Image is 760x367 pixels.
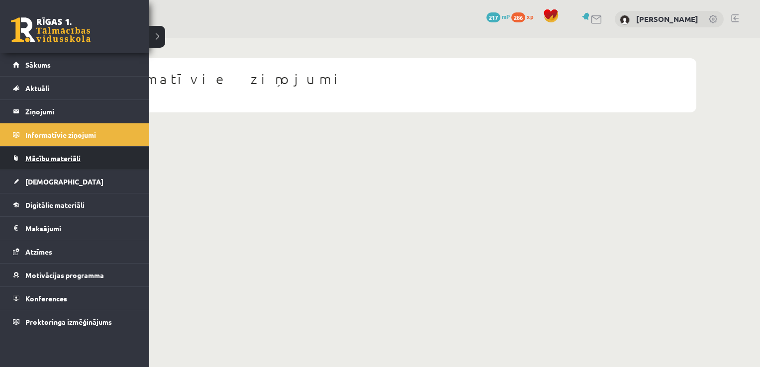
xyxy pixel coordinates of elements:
[486,12,500,22] span: 217
[13,147,137,170] a: Mācību materiāli
[486,12,510,20] a: 217 mP
[13,310,137,333] a: Proktoringa izmēģinājums
[25,200,85,209] span: Digitālie materiāli
[13,264,137,286] a: Motivācijas programma
[527,12,533,20] span: xp
[25,123,137,146] legend: Informatīvie ziņojumi
[620,15,630,25] img: Melānija Nemane
[25,247,52,256] span: Atzīmes
[13,100,137,123] a: Ziņojumi
[25,100,137,123] legend: Ziņojumi
[13,193,137,216] a: Digitālie materiāli
[13,170,137,193] a: [DEMOGRAPHIC_DATA]
[25,217,137,240] legend: Maksājumi
[13,77,137,99] a: Aktuāli
[636,14,698,24] a: [PERSON_NAME]
[13,217,137,240] a: Maksājumi
[502,12,510,20] span: mP
[72,71,684,88] h1: Informatīvie ziņojumi
[25,154,81,163] span: Mācību materiāli
[25,294,67,303] span: Konferences
[25,177,103,186] span: [DEMOGRAPHIC_DATA]
[13,287,137,310] a: Konferences
[13,53,137,76] a: Sākums
[511,12,525,22] span: 286
[11,17,91,42] a: Rīgas 1. Tālmācības vidusskola
[25,271,104,279] span: Motivācijas programma
[13,123,137,146] a: Informatīvie ziņojumi
[13,240,137,263] a: Atzīmes
[25,60,51,69] span: Sākums
[25,317,112,326] span: Proktoringa izmēģinājums
[25,84,49,92] span: Aktuāli
[511,12,538,20] a: 286 xp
